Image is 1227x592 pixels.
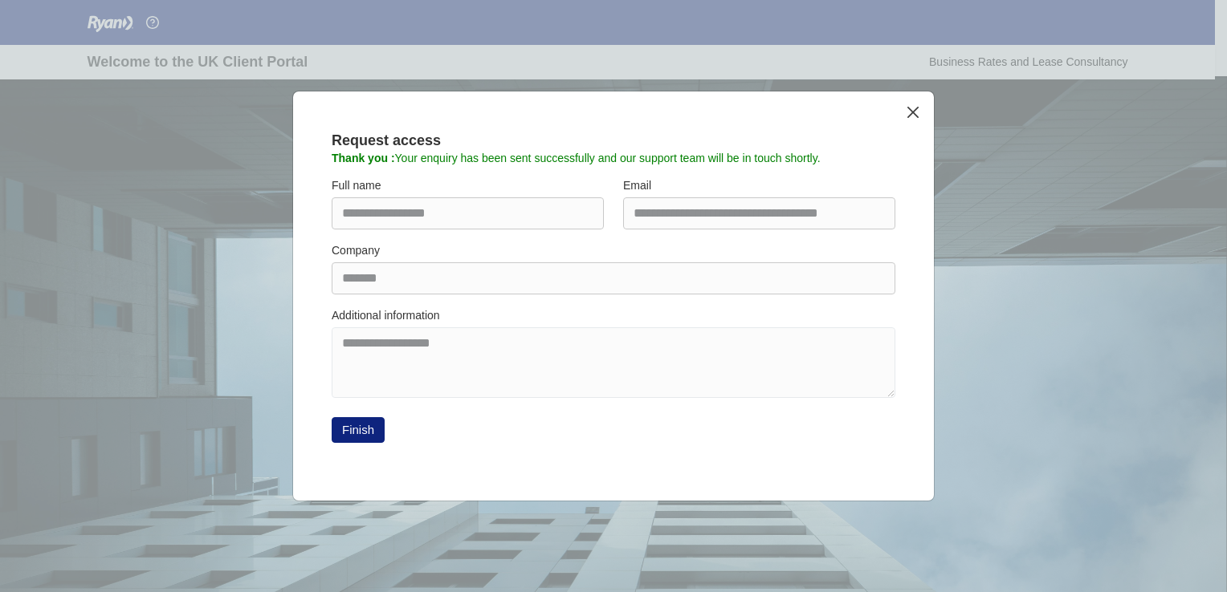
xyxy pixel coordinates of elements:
[904,104,921,121] button: close
[332,152,895,165] p: Your enquiry has been sent successfully and our support team will be in touch shortly.
[332,307,440,324] label: Additional information
[332,417,385,443] button: Finish
[332,242,380,259] label: Company
[332,177,381,194] label: Full name
[332,152,395,164] b: Thank you :
[332,130,895,152] div: Request access
[623,177,651,194] label: Email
